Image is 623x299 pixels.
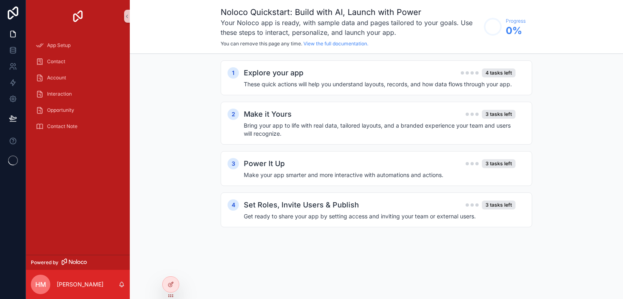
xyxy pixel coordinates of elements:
img: App logo [71,10,84,23]
a: View the full documentation. [303,41,368,47]
span: Account [47,75,66,81]
a: Contact Note [31,119,125,134]
span: Contact [47,58,65,65]
span: 0 % [506,24,526,37]
a: Opportunity [31,103,125,117]
span: Interaction [47,91,72,97]
span: HM [35,280,46,289]
h3: Your Noloco app is ready, with sample data and pages tailored to your goals. Use these steps to i... [221,18,480,37]
h1: Noloco Quickstart: Build with AI, Launch with Power [221,6,480,18]
a: Interaction [31,87,125,101]
span: Opportunity [47,107,74,113]
a: Powered by [26,255,130,270]
a: App Setup [31,38,125,53]
span: Progress [506,18,526,24]
div: scrollable content [26,32,130,144]
span: You can remove this page any time. [221,41,302,47]
span: App Setup [47,42,71,49]
p: [PERSON_NAME] [57,280,103,288]
a: Contact [31,54,125,69]
a: Account [31,70,125,85]
span: Contact Note [47,123,77,130]
span: Powered by [31,259,58,266]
